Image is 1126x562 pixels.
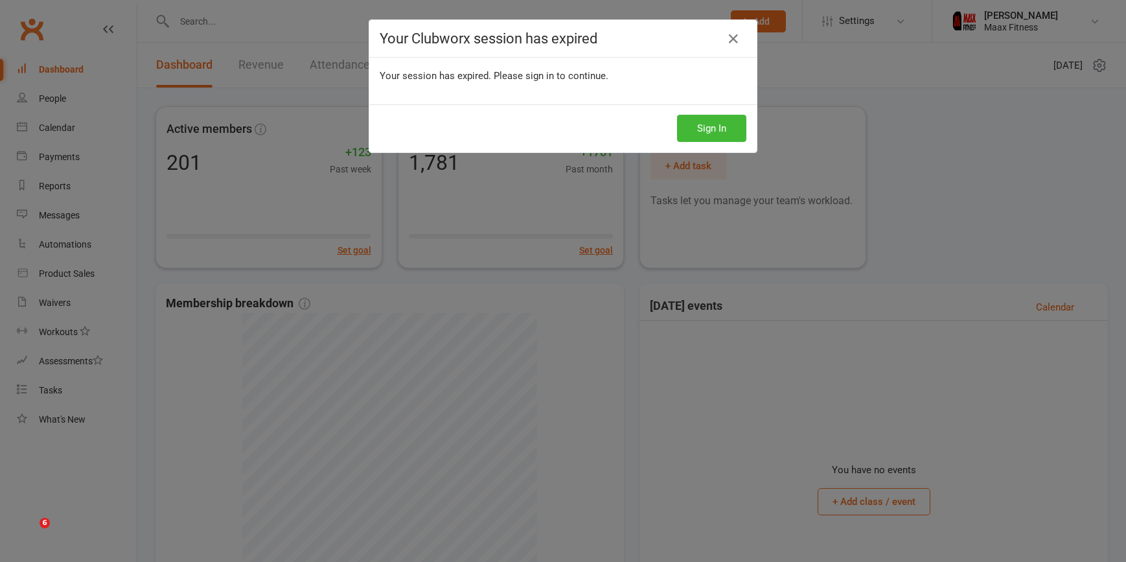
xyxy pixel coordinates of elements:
[723,29,744,49] a: Close
[13,518,44,549] iframe: Intercom live chat
[677,115,746,142] button: Sign In
[40,518,50,528] span: 6
[380,70,608,82] span: Your session has expired. Please sign in to continue.
[380,30,746,47] h4: Your Clubworx session has expired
